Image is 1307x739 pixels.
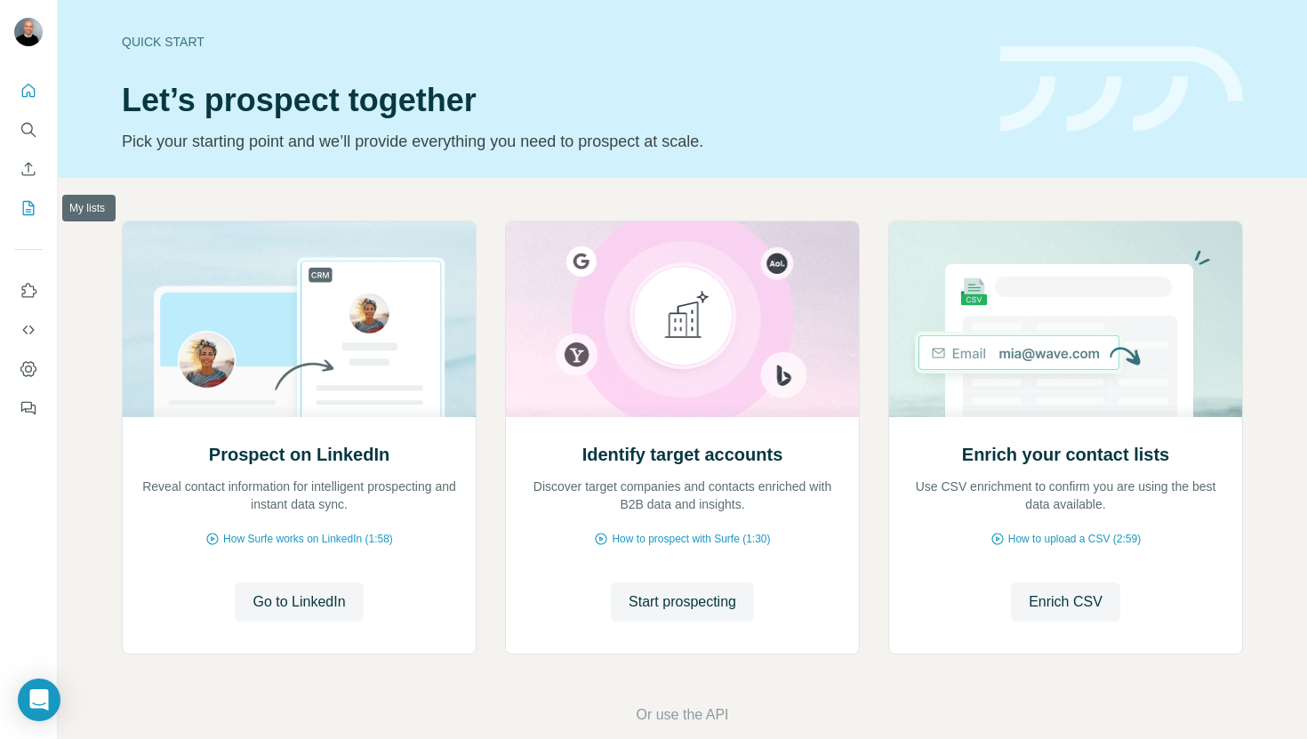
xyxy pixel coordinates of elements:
button: Enrich CSV [1011,582,1120,622]
button: Feedback [14,392,43,424]
p: Pick your starting point and we’ll provide everything you need to prospect at scale. [122,129,979,154]
button: Search [14,114,43,146]
button: Quick start [14,75,43,107]
img: Avatar [14,18,43,46]
span: Start prospecting [629,591,736,613]
img: Prospect on LinkedIn [122,221,477,417]
button: Use Surfe API [14,314,43,346]
h2: Identify target accounts [582,442,783,467]
span: Enrich CSV [1029,591,1103,613]
span: Go to LinkedIn [253,591,345,613]
h1: Let’s prospect together [122,83,979,118]
h2: Prospect on LinkedIn [209,442,389,467]
button: Enrich CSV [14,153,43,185]
h2: Enrich your contact lists [962,442,1169,467]
span: How to prospect with Surfe (1:30) [612,531,770,547]
span: How to upload a CSV (2:59) [1008,531,1141,547]
div: Quick start [122,33,979,51]
button: Or use the API [636,704,728,726]
p: Reveal contact information for intelligent prospecting and instant data sync. [140,478,458,513]
p: Discover target companies and contacts enriched with B2B data and insights. [524,478,841,513]
img: Identify target accounts [505,221,860,417]
img: banner [1000,46,1243,133]
span: How Surfe works on LinkedIn (1:58) [223,531,393,547]
button: Go to LinkedIn [235,582,363,622]
button: Start prospecting [611,582,754,622]
button: Dashboard [14,353,43,385]
button: Use Surfe on LinkedIn [14,275,43,307]
img: Enrich your contact lists [888,221,1243,417]
div: Open Intercom Messenger [18,679,60,721]
button: My lists [14,192,43,224]
p: Use CSV enrichment to confirm you are using the best data available. [907,478,1224,513]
